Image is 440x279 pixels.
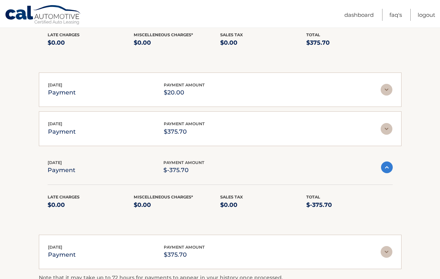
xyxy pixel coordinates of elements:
[306,32,320,37] span: Total
[48,200,134,210] p: $0.00
[134,194,193,200] span: Miscelleneous Charges*
[163,160,204,165] span: payment amount
[381,84,392,96] img: accordion-rest.svg
[134,38,220,48] p: $0.00
[220,200,307,210] p: $0.00
[134,200,220,210] p: $0.00
[220,32,243,37] span: Sales Tax
[164,245,205,250] span: payment amount
[163,165,204,175] p: $-375.70
[389,9,402,21] a: FAQ's
[220,38,307,48] p: $0.00
[48,194,80,200] span: Late Charges
[48,160,62,165] span: [DATE]
[164,250,205,260] p: $375.70
[5,5,82,26] a: Cal Automotive
[48,32,80,37] span: Late Charges
[48,38,134,48] p: $0.00
[381,246,392,258] img: accordion-rest.svg
[48,245,62,250] span: [DATE]
[381,123,392,135] img: accordion-rest.svg
[220,194,243,200] span: Sales Tax
[164,127,205,137] p: $375.70
[48,165,75,175] p: payment
[306,194,320,200] span: Total
[344,9,374,21] a: Dashboard
[164,88,205,98] p: $20.00
[48,250,76,260] p: payment
[306,38,393,48] p: $375.70
[48,88,76,98] p: payment
[381,161,393,173] img: accordion-active.svg
[306,200,393,210] p: $-375.70
[418,9,435,21] a: Logout
[164,121,205,126] span: payment amount
[48,82,62,88] span: [DATE]
[48,127,76,137] p: payment
[134,32,193,37] span: Miscelleneous Charges*
[48,121,62,126] span: [DATE]
[164,82,205,88] span: payment amount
